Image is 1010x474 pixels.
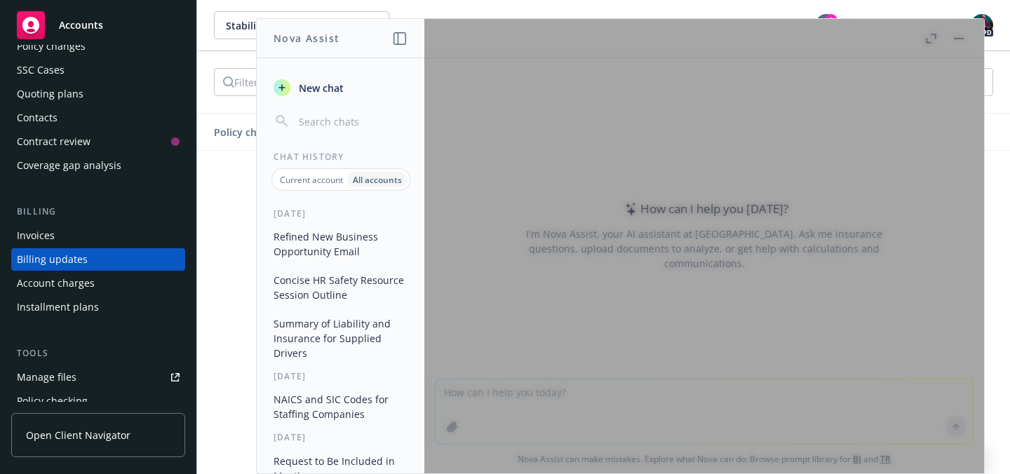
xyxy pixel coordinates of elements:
[17,366,76,388] div: Manage files
[11,346,185,360] div: Tools
[257,431,424,443] div: [DATE]
[17,224,55,247] div: Invoices
[17,59,65,81] div: SSC Cases
[17,296,99,318] div: Installment plans
[11,390,185,412] a: Policy checking
[353,174,402,186] p: All accounts
[223,76,234,88] svg: Search
[11,83,185,105] a: Quoting plans
[11,35,185,57] a: Policy changes
[938,11,967,39] a: Switch app
[268,312,413,365] button: Summary of Liability and Insurance for Supplied Drivers
[296,81,344,95] span: New chat
[11,154,185,177] a: Coverage gap analysis
[257,370,424,382] div: [DATE]
[226,18,347,33] span: Stability HR, Inc.
[17,130,90,153] div: Contract review
[17,248,88,271] div: Billing updates
[11,130,185,153] a: Contract review
[280,174,343,186] p: Current account
[214,125,330,140] div: Policy change
[906,11,934,39] a: Search
[11,205,185,219] div: Billing
[874,11,902,39] a: Report a Bug
[17,107,58,129] div: Contacts
[11,59,185,81] a: SSC Cases
[257,208,424,219] div: [DATE]
[17,154,121,177] div: Coverage gap analysis
[11,366,185,388] a: Manage files
[11,224,185,247] a: Invoices
[274,31,339,46] h1: Nova Assist
[257,151,424,163] div: Chat History
[17,390,88,412] div: Policy checking
[825,14,837,27] div: 1
[268,269,413,306] button: Concise HR Safety Resource Session Outline
[17,83,83,105] div: Quoting plans
[296,111,408,131] input: Search chats
[11,272,185,294] a: Account charges
[234,69,476,95] input: Filter by keyword...
[11,6,185,45] a: Accounts
[268,225,413,263] button: Refined New Business Opportunity Email
[11,296,185,318] a: Installment plans
[26,428,130,442] span: Open Client Navigator
[971,14,993,36] img: photo
[11,107,185,129] a: Contacts
[59,20,103,31] span: Accounts
[11,248,185,271] a: Billing updates
[214,11,389,39] button: Stability HR, Inc.
[268,75,413,100] button: New chat
[842,11,870,39] a: Start snowing
[17,272,95,294] div: Account charges
[268,388,413,426] button: NAICS and SIC Codes for Staffing Companies
[17,35,86,57] div: Policy changes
